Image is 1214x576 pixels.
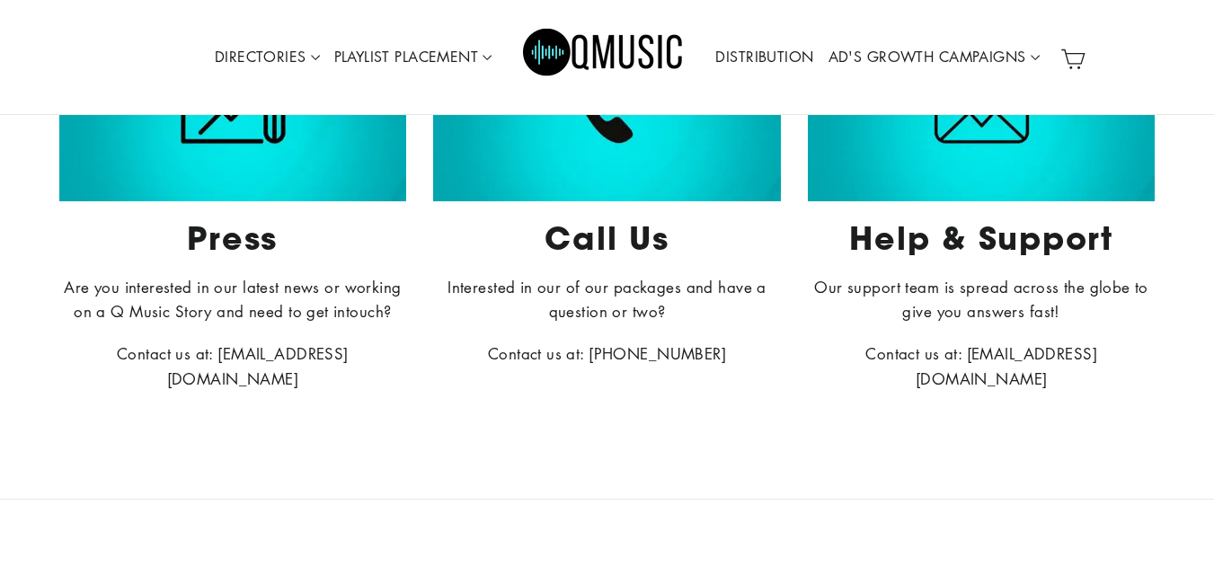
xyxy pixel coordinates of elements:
[59,341,407,390] p: Contact us at: [EMAIL_ADDRESS][DOMAIN_NAME]
[59,219,407,257] p: Press
[708,37,820,78] a: DISTRIBUTION
[821,37,1047,78] a: AD'S GROWTH CAMPAIGNS
[155,4,1053,110] div: Primary
[433,219,781,257] p: Call Us
[808,275,1156,323] p: Our support team is spread across the globe to give you answers fast!
[433,341,781,366] p: Contact us at: [PHONE_NUMBER]
[523,16,685,97] img: Q Music Promotions
[59,275,407,323] p: Are you interested in our latest news or working on a Q Music Story and need to get intouch?
[208,37,327,78] a: DIRECTORIES
[327,37,500,78] a: PLAYLIST PLACEMENT
[808,341,1156,390] p: Contact us at: [EMAIL_ADDRESS][DOMAIN_NAME]
[808,219,1156,257] p: Help & Support
[433,275,781,323] p: Interested in our of our packages and have a question or two?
